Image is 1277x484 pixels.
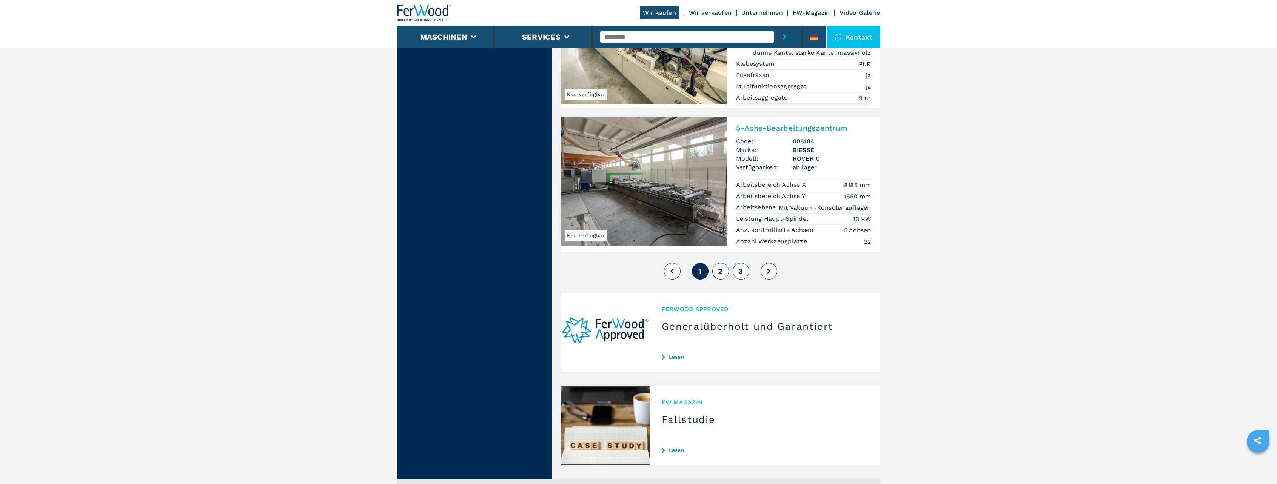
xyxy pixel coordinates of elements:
em: ja [866,71,871,80]
span: 1 [698,267,702,276]
p: Arbeitsbereich Achse X [736,181,808,189]
button: Services [522,32,561,41]
img: Fallstudie [561,386,650,465]
a: Unternehmen [741,9,783,16]
a: Lesen [662,354,868,360]
em: 8185 mm [844,181,871,189]
h3: 008184 [793,137,871,146]
span: Neu verfügbar [565,230,607,241]
span: FW MAGAZIN [662,398,868,407]
a: FW-Magazin [793,9,830,16]
img: Ferwood [397,5,451,21]
em: 5 Achsen [844,226,871,235]
div: Kontakt [827,26,880,48]
img: 5-Achs-Bearbeitungszentrum BIESSE ROVER C [561,117,727,246]
h3: ROVER C [793,154,871,163]
h3: Fallstudie [662,413,868,426]
p: Arbeitsbereich Achse Y [736,192,807,200]
button: 1 [692,263,709,280]
span: Verfügbarkeit: [736,163,793,172]
em: ja [866,82,871,91]
span: 3 [738,267,743,276]
a: Video Galerie [840,9,880,16]
p: Leistung Haupt-Spindel [736,215,810,223]
p: Multifunktionsaggregat [736,82,809,91]
span: ab lager [793,163,871,172]
em: PUR [859,60,871,68]
button: submit-button [774,26,795,48]
span: Marke: [736,146,793,154]
em: 1650 mm [844,192,871,201]
p: Klebesystem [736,60,776,68]
span: 2 [718,267,722,276]
span: Ferwood Approved [662,305,868,313]
em: dünne Kante, starke Kante, massivholz [753,48,871,57]
em: Mit Vakuum-Konsolenauflagen [779,203,871,212]
h3: BIESSE [793,146,871,154]
em: 22 [864,237,871,246]
span: Neu verfügbar [565,89,607,100]
a: Wir kaufen [640,6,679,19]
button: 2 [712,263,729,280]
img: Generalüberholt und Garantiert [561,293,650,372]
iframe: Chat [1245,450,1271,478]
p: Arbeitsebene [736,203,778,212]
a: sharethis [1248,431,1267,450]
p: Fügefräsen [736,71,772,79]
span: Modell: [736,154,793,163]
a: Lesen [662,447,868,453]
img: Kontakt [834,33,842,41]
button: 3 [733,263,749,280]
em: 9 nr [859,94,871,102]
h2: 5-Achs-Bearbeitungszentrum [736,123,871,132]
p: Anzahl Werkzeugplätze [736,237,809,246]
h3: Generalüberholt und Garantiert [662,320,868,332]
a: 5-Achs-Bearbeitungszentrum BIESSE ROVER CNeu verfügbar5-Achs-BearbeitungszentrumCode:008184Marke:... [561,117,880,252]
p: Anz. kontrollierte Achsen [736,226,816,234]
span: Code: [736,137,793,146]
button: Maschinen [420,32,467,41]
p: Arbeitsaggregate [736,94,790,102]
a: Wir verkaufen [689,9,732,16]
em: 13 KW [853,215,871,223]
